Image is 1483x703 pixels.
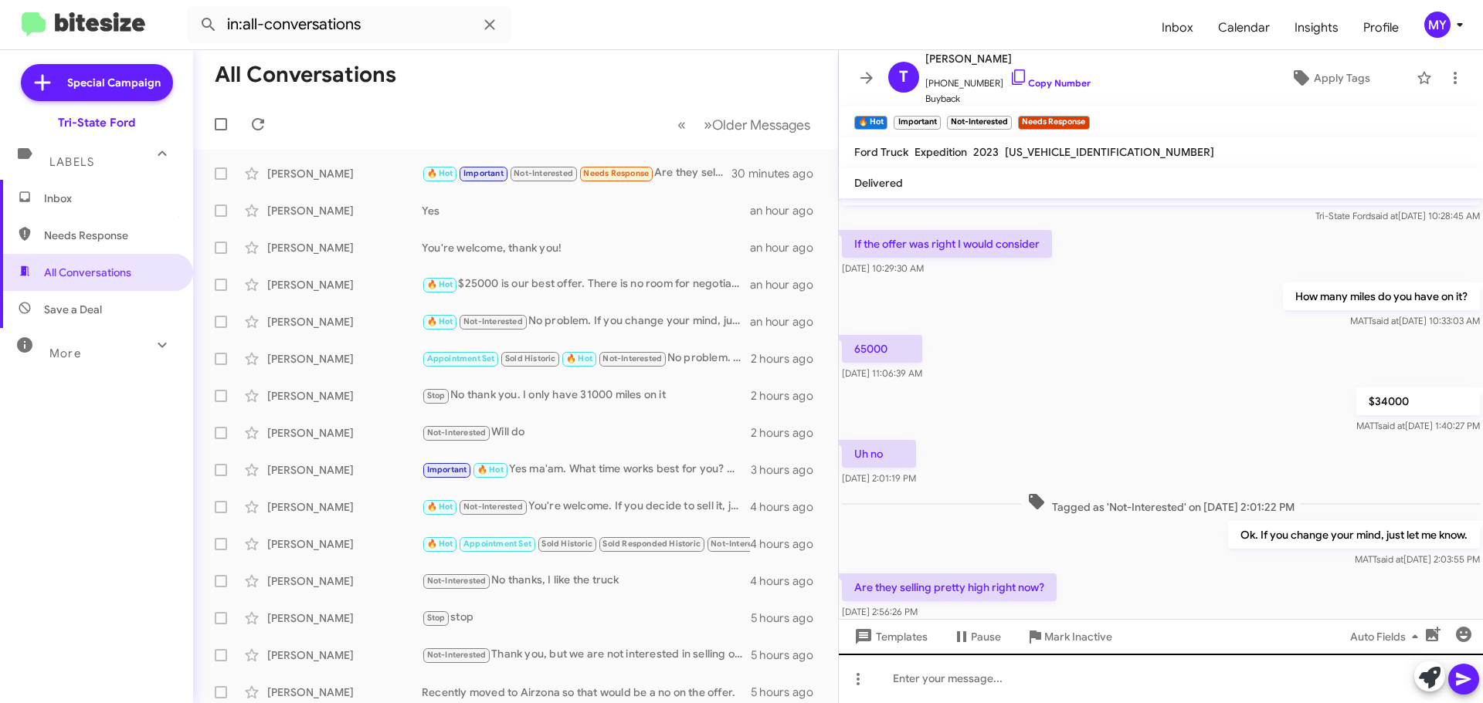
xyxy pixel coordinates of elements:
[1206,5,1282,50] a: Calendar
[842,367,922,379] span: [DATE] 11:06:39 AM
[267,203,422,218] div: [PERSON_NAME]
[267,536,422,552] div: [PERSON_NAME]
[851,623,928,651] span: Templates
[427,390,446,401] span: Stop
[842,606,918,617] span: [DATE] 2:56:26 PM
[267,388,422,404] div: [PERSON_NAME]
[267,647,422,663] div: [PERSON_NAME]
[1044,623,1112,651] span: Mark Inactive
[751,351,826,367] div: 2 hours ago
[1350,623,1424,651] span: Auto Fields
[422,240,750,255] div: You're welcome, thank you!
[694,109,820,140] button: Next
[1282,5,1351,50] a: Insights
[704,115,712,134] span: »
[422,535,750,553] div: No thanks
[427,279,453,289] span: 🔥 Hot
[677,115,686,134] span: «
[1228,521,1480,549] p: Ok. If you change your mind, just let me know.
[915,145,967,159] span: Expedition
[1378,420,1405,431] span: said at
[463,168,504,178] span: Important
[215,63,396,87] h1: All Conversations
[750,203,826,218] div: an hour ago
[842,262,924,274] span: [DATE] 10:29:30 AM
[422,424,751,441] div: Will do
[751,647,826,663] div: 5 hours ago
[422,350,751,367] div: No problem. If you decide to sell it, just let me know.
[947,116,1012,130] small: Not-Interested
[267,277,422,292] div: [PERSON_NAME]
[750,536,826,552] div: 4 hours ago
[49,346,81,360] span: More
[267,166,422,181] div: [PERSON_NAME]
[1350,315,1480,326] span: MATT [DATE] 10:33:03 AM
[925,68,1091,91] span: [PHONE_NUMBER]
[267,351,422,367] div: [PERSON_NAME]
[267,573,422,589] div: [PERSON_NAME]
[854,176,903,190] span: Delivered
[1013,623,1125,651] button: Mark Inactive
[427,168,453,178] span: 🔥 Hot
[427,650,487,660] span: Not-Interested
[267,499,422,515] div: [PERSON_NAME]
[422,203,750,218] div: Yes
[422,646,751,664] div: Thank you, but we are not interested in selling our Transit.
[842,573,1057,601] p: Are they selling pretty high right now?
[894,116,940,130] small: Important
[1315,210,1480,221] span: Tri-State Ford [DATE] 10:28:45 AM
[463,502,523,512] span: Not-Interested
[1283,282,1480,310] p: How many miles do you have on it?
[1351,5,1411,50] span: Profile
[971,623,1001,651] span: Pause
[44,191,175,206] span: Inbox
[422,387,751,404] div: No thank you. I only have 31000 miles on it
[267,314,422,330] div: [PERSON_NAME]
[44,228,175,243] span: Needs Response
[668,109,695,140] button: Previous
[427,428,487,438] span: Not-Interested
[541,539,592,549] span: Sold Historic
[839,623,940,651] button: Templates
[842,335,922,363] p: 65000
[67,75,161,90] span: Special Campaign
[422,461,751,478] div: Yes ma'am. What time works best for you? We are open from 9am-5pm
[751,462,826,478] div: 3 hours ago
[422,572,750,590] div: No thanks, I like the truck
[854,116,887,130] small: 🔥 Hot
[842,472,916,484] span: [DATE] 2:01:19 PM
[1149,5,1206,50] a: Inbox
[750,499,826,515] div: 4 hours ago
[842,440,916,468] p: Uh no
[422,275,750,293] div: $25000 is our best offer. There is no room for negotiation.
[842,230,1052,258] p: If the offer was right I would consider
[267,610,422,626] div: [PERSON_NAME]
[505,353,556,363] span: Sold Historic
[1424,12,1451,38] div: MY
[750,277,826,292] div: an hour ago
[751,388,826,404] div: 2 hours ago
[267,462,422,478] div: [PERSON_NAME]
[422,164,733,182] div: Are they selling pretty high right now?
[1356,387,1480,415] p: $34000
[463,539,531,549] span: Appointment Set
[733,166,826,181] div: 30 minutes ago
[1314,64,1370,92] span: Apply Tags
[1356,420,1480,431] span: MATT [DATE] 1:40:27 PM
[477,465,504,475] span: 🔥 Hot
[750,240,826,255] div: an hour ago
[854,145,908,159] span: Ford Truck
[583,168,649,178] span: Needs Response
[44,302,102,317] span: Save a Deal
[44,265,131,280] span: All Conversations
[602,353,662,363] span: Not-Interested
[58,115,135,130] div: Tri-State Ford
[267,240,422,255] div: [PERSON_NAME]
[750,573,826,589] div: 4 hours ago
[1251,64,1409,92] button: Apply Tags
[1338,623,1437,651] button: Auto Fields
[669,109,820,140] nav: Page navigation example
